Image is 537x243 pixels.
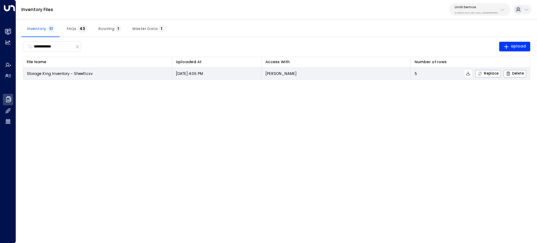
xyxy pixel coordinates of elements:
[77,25,87,32] span: 43
[503,43,526,50] span: Upload
[116,25,121,32] span: 1
[415,59,526,65] div: Number of rows
[265,71,297,76] p: [PERSON_NAME]
[265,59,407,65] div: Access With
[506,71,524,76] span: Delete
[449,3,511,16] button: Uniti Demos4c025b01-9fa0-46ff-ab3a-a620b886896e
[176,71,203,76] p: [DATE] 4:06 PM
[455,5,498,9] p: Uniti Demos
[415,59,447,65] div: Number of rows
[27,26,55,31] span: Inventory
[27,59,168,65] div: File Name
[27,59,46,65] div: File Name
[132,26,164,31] span: Master Data
[159,25,164,32] span: 1
[67,26,87,31] span: FAQs
[21,6,53,12] a: Inventory Files
[98,26,121,31] span: Routing
[415,71,417,76] span: 5
[478,71,498,76] span: Replace
[27,71,93,76] span: Storage King Inventory - Sheet1.csv
[47,25,55,32] span: 51
[455,11,498,14] p: 4c025b01-9fa0-46ff-ab3a-a620b886896e
[499,42,531,52] button: Upload
[176,59,202,65] div: Uploaded At
[475,70,501,77] button: Replace
[503,70,526,77] button: Delete
[176,59,258,65] div: Uploaded At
